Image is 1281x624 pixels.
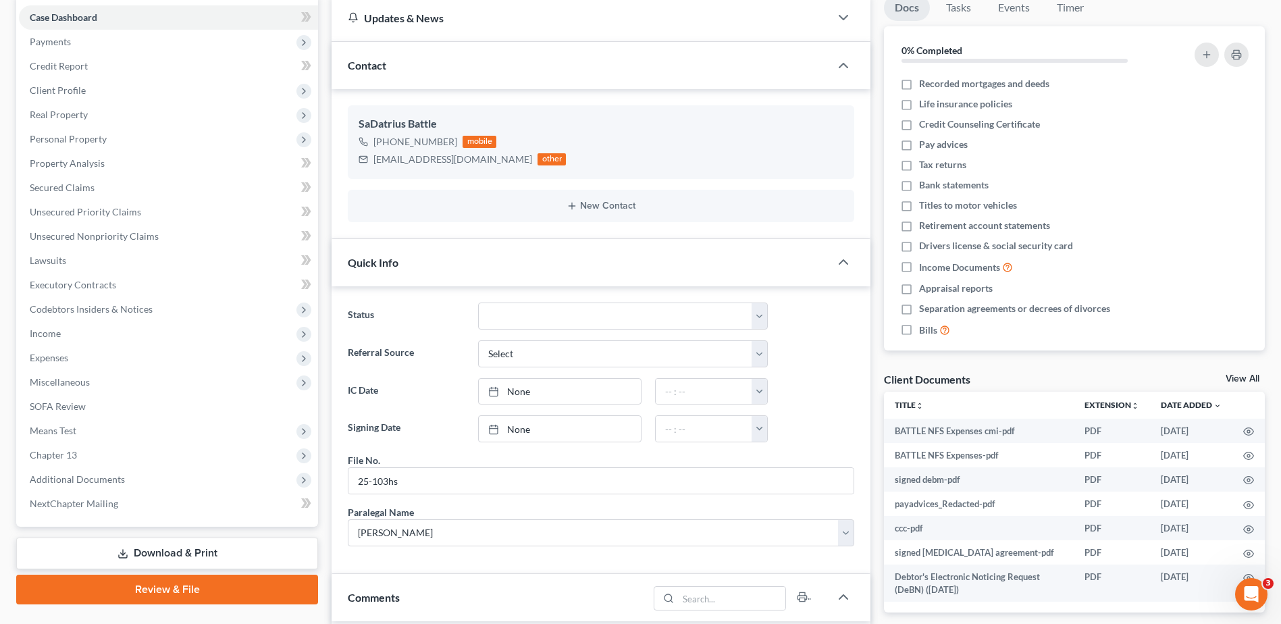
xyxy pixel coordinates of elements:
span: Lawsuits [30,255,66,266]
span: 3 [1263,578,1274,589]
td: PDF [1074,467,1150,492]
span: Expenses [30,352,68,363]
a: Case Dashboard [19,5,318,30]
i: expand_more [1213,402,1222,410]
label: IC Date [341,378,471,405]
span: NextChapter Mailing [30,498,118,509]
span: Credit Report [30,60,88,72]
td: [DATE] [1150,492,1232,516]
td: signed [MEDICAL_DATA] agreement-pdf [884,540,1074,565]
span: Drivers license & social security card [919,239,1073,253]
span: Pay advices [919,138,968,151]
span: Credit Counseling Certificate [919,118,1040,131]
a: Download & Print [16,538,318,569]
span: Executory Contracts [30,279,116,290]
span: Client Profile [30,84,86,96]
span: Quick Info [348,256,398,269]
span: Unsecured Nonpriority Claims [30,230,159,242]
span: Property Analysis [30,157,105,169]
a: None [479,379,641,405]
span: Income Documents [919,261,1000,274]
span: Personal Property [30,133,107,145]
a: View All [1226,374,1259,384]
a: None [479,416,641,442]
a: NextChapter Mailing [19,492,318,516]
div: [PHONE_NUMBER] [373,135,457,149]
span: Payments [30,36,71,47]
span: Titles to motor vehicles [919,199,1017,212]
div: Updates & News [348,11,814,25]
div: mobile [463,136,496,148]
i: unfold_more [1131,402,1139,410]
td: [DATE] [1150,565,1232,602]
td: [DATE] [1150,419,1232,443]
a: Extensionunfold_more [1084,400,1139,410]
span: Chapter 13 [30,449,77,461]
span: Bills [919,323,937,337]
td: [DATE] [1150,516,1232,540]
a: Titleunfold_more [895,400,924,410]
span: Unsecured Priority Claims [30,206,141,217]
div: other [538,153,566,165]
a: Date Added expand_more [1161,400,1222,410]
span: Real Property [30,109,88,120]
span: Codebtors Insiders & Notices [30,303,153,315]
span: Life insurance policies [919,97,1012,111]
span: Additional Documents [30,473,125,485]
label: Status [341,303,471,330]
td: [DATE] [1150,443,1232,467]
span: Separation agreements or decrees of divorces [919,302,1110,315]
strong: 0% Completed [901,45,962,56]
i: unfold_more [916,402,924,410]
label: Referral Source [341,340,471,367]
span: Secured Claims [30,182,95,193]
a: Unsecured Nonpriority Claims [19,224,318,249]
span: Tax returns [919,158,966,172]
span: Comments [348,591,400,604]
button: New Contact [359,201,843,211]
div: Client Documents [884,372,970,386]
td: BATTLE NFS Expenses-pdf [884,443,1074,467]
div: Paralegal Name [348,505,414,519]
span: Case Dashboard [30,11,97,23]
td: PDF [1074,516,1150,540]
a: Unsecured Priority Claims [19,200,318,224]
iframe: Intercom live chat [1235,578,1267,610]
td: ccc-pdf [884,516,1074,540]
span: Contact [348,59,386,72]
a: Credit Report [19,54,318,78]
a: SOFA Review [19,394,318,419]
td: [DATE] [1150,467,1232,492]
td: PDF [1074,419,1150,443]
td: PDF [1074,540,1150,565]
div: SaDatrius Battle [359,116,843,132]
span: Recorded mortgages and deeds [919,77,1049,90]
td: payadvices_Redacted-pdf [884,492,1074,516]
a: Review & File [16,575,318,604]
td: [DATE] [1150,540,1232,565]
input: Search... [678,587,785,610]
td: signed debm-pdf [884,467,1074,492]
div: [EMAIL_ADDRESS][DOMAIN_NAME] [373,153,532,166]
span: Miscellaneous [30,376,90,388]
input: -- [348,468,854,494]
span: Appraisal reports [919,282,993,295]
td: Debtor's Electronic Noticing Request (DeBN) ([DATE]) [884,565,1074,602]
input: -- : -- [656,379,752,405]
span: Retirement account statements [919,219,1050,232]
span: SOFA Review [30,400,86,412]
a: Property Analysis [19,151,318,176]
label: Signing Date [341,415,471,442]
input: -- : -- [656,416,752,442]
td: PDF [1074,443,1150,467]
span: Income [30,328,61,339]
a: Secured Claims [19,176,318,200]
td: PDF [1074,565,1150,602]
td: PDF [1074,492,1150,516]
span: Means Test [30,425,76,436]
a: Lawsuits [19,249,318,273]
div: File No. [348,453,380,467]
td: BATTLE NFS Expenses cmi-pdf [884,419,1074,443]
a: Executory Contracts [19,273,318,297]
span: Bank statements [919,178,989,192]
